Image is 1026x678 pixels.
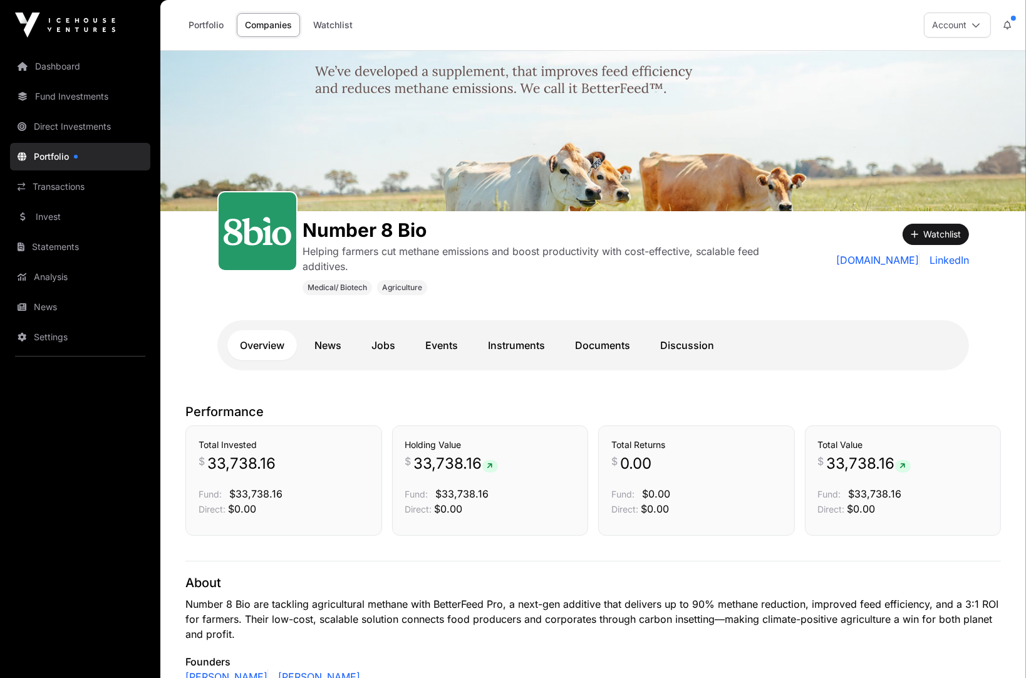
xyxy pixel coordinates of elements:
span: $ [611,454,618,469]
h3: Total Value [818,439,988,451]
p: Founders [185,654,1001,669]
iframe: Chat Widget [963,618,1026,678]
img: 8Bio-Favicon.svg [224,197,291,265]
img: Number 8 Bio [160,51,1026,211]
h3: Holding Value [405,439,576,451]
p: Number 8 Bio are tackling agricultural methane with BetterFeed Pro, a next-gen additive that deli... [185,597,1001,642]
span: Direct: [818,504,845,514]
a: Dashboard [10,53,150,80]
a: News [302,330,354,360]
a: Analysis [10,263,150,291]
span: Direct: [199,504,225,514]
p: About [185,574,1001,592]
a: Portfolio [180,13,232,37]
img: Icehouse Ventures Logo [15,13,115,38]
span: Fund: [611,489,635,499]
span: $0.00 [642,488,670,500]
a: Statements [10,233,150,261]
a: Watchlist [305,13,361,37]
nav: Tabs [227,330,959,360]
a: Discussion [648,330,727,360]
span: 33,738.16 [207,454,276,474]
span: $33,738.16 [229,488,282,500]
span: 33,738.16 [414,454,498,474]
span: Direct: [611,504,638,514]
a: Transactions [10,173,150,201]
button: Account [924,13,991,38]
span: Fund: [199,489,222,499]
h1: Number 8 Bio [303,219,781,241]
span: 33,738.16 [827,454,911,474]
span: Fund: [818,489,841,499]
span: Direct: [405,504,432,514]
h3: Total Returns [611,439,782,451]
a: Overview [227,330,297,360]
span: 0.00 [620,454,651,474]
a: Events [413,330,470,360]
h3: Total Invested [199,439,369,451]
a: Jobs [359,330,408,360]
span: Fund: [405,489,428,499]
span: $ [199,454,205,469]
span: $ [405,454,412,469]
span: $0.00 [228,503,256,515]
button: Watchlist [903,224,969,245]
span: $33,738.16 [849,488,902,500]
span: $33,738.16 [436,488,489,500]
a: [DOMAIN_NAME] [836,253,920,268]
span: Medical/ Biotech [308,283,367,293]
a: Fund Investments [10,83,150,110]
span: Agriculture [382,283,422,293]
a: Invest [10,203,150,231]
p: Performance [185,403,1001,420]
a: Instruments [475,330,557,360]
span: $0.00 [641,503,669,515]
a: Direct Investments [10,113,150,140]
span: $0.00 [435,503,463,515]
p: Helping farmers cut methane emissions and boost productivity with cost-effective, scalable feed a... [303,244,781,274]
a: News [10,293,150,321]
span: $0.00 [847,503,876,515]
a: Companies [237,13,300,37]
a: LinkedIn [925,253,969,268]
a: Settings [10,323,150,351]
a: Documents [562,330,643,360]
a: Portfolio [10,143,150,170]
span: $ [818,454,824,469]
